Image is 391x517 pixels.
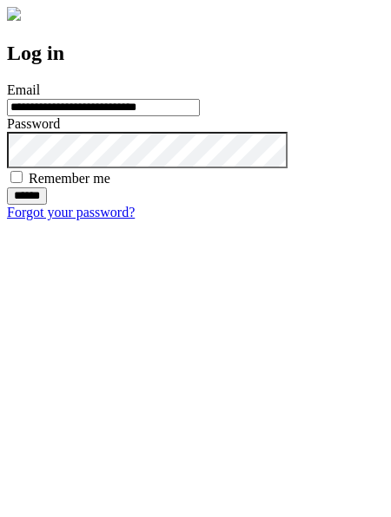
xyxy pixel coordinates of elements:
[7,7,21,21] img: logo-4e3dc11c47720685a147b03b5a06dd966a58ff35d612b21f08c02c0306f2b779.png
[7,42,384,65] h2: Log in
[7,116,60,131] label: Password
[29,171,110,186] label: Remember me
[7,205,135,219] a: Forgot your password?
[7,82,40,97] label: Email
